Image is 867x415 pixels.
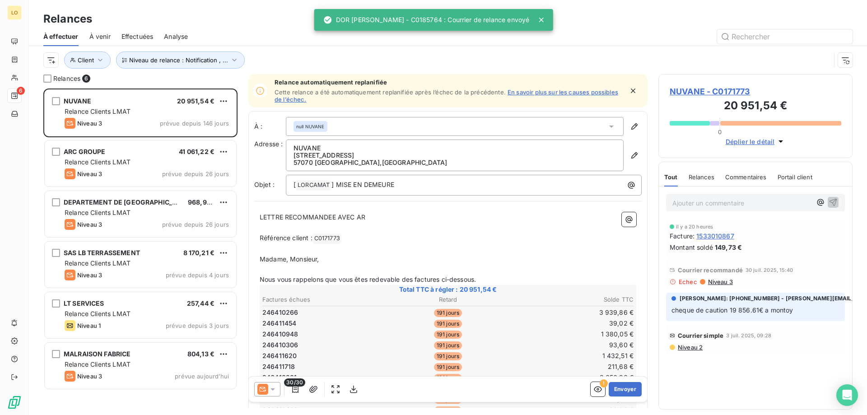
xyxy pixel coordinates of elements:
button: Client [64,51,111,69]
span: 968,99 € [188,198,217,206]
span: 246410201 [262,373,297,382]
span: 804,13 € [187,350,214,358]
span: prévue depuis 26 jours [162,170,229,177]
td: 1 432,51 € [511,351,634,361]
button: Déplier le détail [723,136,788,147]
span: prévue depuis 3 jours [166,322,229,329]
th: Factures échues [262,295,385,304]
span: Echec [679,278,697,285]
span: Relance Clients LMAT [65,158,131,166]
p: 57070 [GEOGRAPHIC_DATA] , [GEOGRAPHIC_DATA] [294,159,616,166]
div: Open Intercom Messenger [836,384,858,406]
span: Tout [664,173,678,181]
span: DEPARTEMENT DE [GEOGRAPHIC_DATA] [64,198,191,206]
span: Relance automatiquement replanifiée [275,79,623,86]
td: 3 656,26 € [511,373,634,382]
span: Relance Clients LMAT [65,360,131,368]
span: [ [294,181,296,188]
span: LT SERVICES [64,299,104,307]
span: 3 juil. 2025, 09:28 [726,333,771,338]
h3: 20 951,54 € [670,98,841,116]
p: [STREET_ADDRESS] [294,152,616,159]
button: Envoyer [609,382,642,396]
td: 3 939,86 € [511,308,634,317]
input: Rechercher [717,29,853,44]
span: Niveau 3 [77,271,102,279]
div: LO [7,5,22,20]
span: Adresse : [254,140,283,148]
span: Commentaires [725,173,767,181]
span: Déplier le détail [726,137,775,146]
span: Niveau de relance : Notification , ... [129,56,228,64]
span: Cette relance a été automatiquement replanifiée après l’échec de la précédente. [275,89,506,96]
span: null NUVANE [296,123,325,130]
div: grid [43,89,238,415]
span: Niveau 1 [77,322,101,329]
span: cheque de caution 19 856.61€ a montoy [671,306,793,314]
span: 191 jours [434,406,462,415]
span: 1533010867 [696,231,734,241]
span: Nous vous rappelons que vous êtes redevable des factures ci-dessous. [260,275,476,283]
span: Relance Clients LMAT [65,107,131,115]
span: 246410422 [262,406,298,415]
span: Référence client : [260,234,312,242]
span: Objet : [254,181,275,188]
span: 246411718 [262,362,295,371]
td: 39,02 € [511,318,634,328]
span: SAS LB TERRASSEMENT [64,249,140,256]
span: LORCAMAT [296,180,331,191]
span: Relance Clients LMAT [65,310,131,317]
p: NUVANE [294,145,616,152]
span: 246410948 [262,330,298,339]
span: Relances [689,173,714,181]
span: À effectuer [43,32,79,41]
span: 191 jours [434,331,462,339]
span: il y a 20 heures [676,224,713,229]
span: 30/30 [284,378,305,387]
button: Niveau de relance : Notification , ... [116,51,245,69]
h3: Relances [43,11,92,27]
span: Montant soldé [670,242,713,252]
span: Niveau 3 [77,120,102,127]
span: Effectuées [121,32,154,41]
span: 20 951,54 € [177,97,214,105]
span: 246411620 [262,351,297,360]
img: Logo LeanPay [7,395,22,410]
td: 211,68 € [511,362,634,372]
span: C0171773 [313,233,341,244]
span: prévue depuis 146 jours [160,120,229,127]
span: Courrier simple [678,332,723,339]
span: 41 061,22 € [179,148,214,155]
span: 0 [718,128,722,135]
span: Facture : [670,231,695,241]
div: DOR [PERSON_NAME] - C0185764 : Courrier de relance envoyé [323,12,530,28]
td: 39,06 € [511,405,634,415]
span: prévue aujourd’hui [175,373,229,380]
td: 1 380,05 € [511,329,634,339]
span: NUVANE - C0171773 [670,85,841,98]
span: Niveau 3 [707,278,733,285]
span: 191 jours [434,363,462,371]
span: Relance Clients LMAT [65,259,131,267]
td: 93,60 € [511,340,634,350]
th: Retard [386,295,509,304]
span: 191 jours [434,320,462,328]
span: Relance Clients LMAT [65,209,131,216]
span: 246410266 [262,308,298,317]
span: 257,44 € [187,299,214,307]
span: Portail client [778,173,812,181]
span: NUVANE [64,97,91,105]
th: Solde TTC [511,295,634,304]
span: À venir [89,32,111,41]
span: prévue depuis 26 jours [162,221,229,228]
span: Relances [53,74,80,83]
span: 30 juil. 2025, 15:40 [746,267,793,273]
span: Analyse [164,32,188,41]
span: 191 jours [434,309,462,317]
span: 191 jours [434,374,462,382]
a: En savoir plus sur les causes possibles de l’échec. [275,89,618,103]
span: Total TTC à régler : 20 951,54 € [261,285,635,294]
span: 149,73 € [715,242,742,252]
span: Madame, Monsieur, [260,255,319,263]
span: 191 jours [434,341,462,350]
